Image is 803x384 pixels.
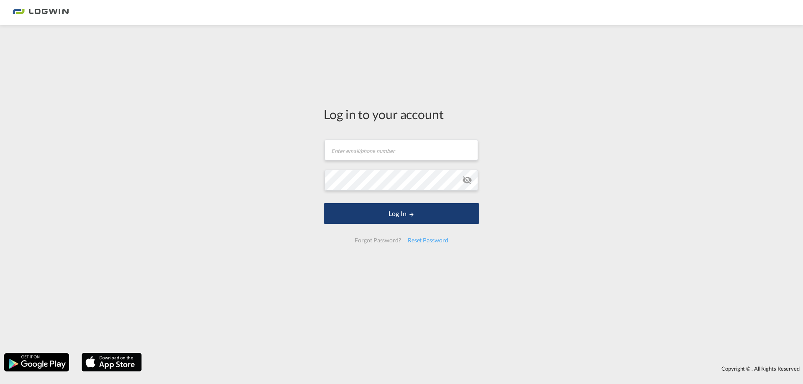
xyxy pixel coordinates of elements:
div: Log in to your account [324,105,479,123]
div: Reset Password [404,233,452,248]
img: apple.png [81,352,143,372]
input: Enter email/phone number [325,140,478,160]
button: LOGIN [324,203,479,224]
div: Copyright © . All Rights Reserved [146,361,803,376]
img: bc73a0e0d8c111efacd525e4c8ad7d32.png [13,3,69,22]
img: google.png [3,352,70,372]
md-icon: icon-eye-off [462,175,472,185]
div: Forgot Password? [351,233,404,248]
